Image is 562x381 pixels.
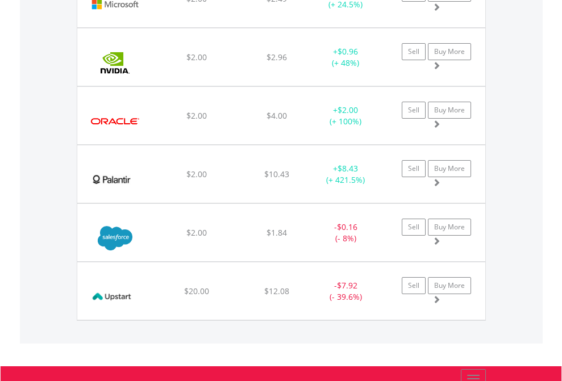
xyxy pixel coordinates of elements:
[186,227,207,238] span: $2.00
[83,160,140,200] img: EQU.US.PLTR.png
[184,286,209,296] span: $20.00
[428,160,471,177] a: Buy More
[310,46,381,69] div: + (+ 48%)
[338,104,358,115] span: $2.00
[83,43,147,83] img: EQU.US.NVDA.png
[402,102,426,119] a: Sell
[428,219,471,236] a: Buy More
[267,227,287,238] span: $1.84
[264,286,289,296] span: $12.08
[83,218,147,258] img: EQU.US.CRM.png
[428,102,471,119] a: Buy More
[402,43,426,60] a: Sell
[186,169,207,179] span: $2.00
[264,169,289,179] span: $10.43
[428,43,471,60] a: Buy More
[186,52,207,62] span: $2.00
[337,221,357,232] span: $0.16
[337,280,357,291] span: $7.92
[338,46,358,57] span: $0.96
[310,280,381,303] div: - (- 39.6%)
[310,221,381,244] div: - (- 8%)
[267,52,287,62] span: $2.96
[402,219,426,236] a: Sell
[428,277,471,294] a: Buy More
[310,163,381,186] div: + (+ 421.5%)
[267,110,287,121] span: $4.00
[402,277,426,294] a: Sell
[310,104,381,127] div: + (+ 100%)
[338,163,358,174] span: $8.43
[83,277,140,317] img: EQU.US.UPST.png
[186,110,207,121] span: $2.00
[83,101,147,141] img: EQU.US.ORCL.png
[402,160,426,177] a: Sell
